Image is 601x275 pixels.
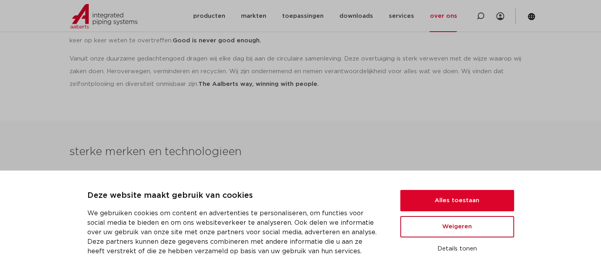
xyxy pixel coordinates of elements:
button: Alles toestaan [400,190,514,211]
button: Weigeren [400,216,514,237]
b: Good is never good enough. [173,38,261,44]
p: Vanuit onze duurzame gedachtengoed dragen wij elke dag bij aan de circulaire samenleving. Deze ov... [70,53,532,91]
h3: sterke merken en technologieen [70,144,532,160]
p: We gebruiken cookies om content en advertenties te personaliseren, om functies voor social media ... [87,209,381,256]
b: The Aalberts way, winning with people. [198,81,319,87]
p: [DEMOGRAPHIC_DATA] door de combinatie van onze experts op het gebied van leidingsystemen en onze ... [70,168,532,206]
p: Deze website maakt gebruik van cookies [87,190,381,202]
button: Details tonen [400,242,514,256]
